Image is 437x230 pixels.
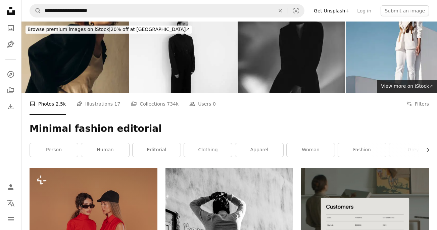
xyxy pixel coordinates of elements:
[131,93,179,115] a: Collections 734k
[381,5,429,16] button: Submit an image
[4,100,17,113] a: Download History
[21,22,129,93] img: Beautiful woman in formal suit
[4,180,17,194] a: Log in / Sign up
[213,100,216,108] span: 0
[381,83,433,89] span: View more on iStock ↗
[28,27,110,32] span: Browse premium images on iStock |
[310,5,353,16] a: Get Unsplash+
[235,143,283,157] a: apparel
[4,196,17,210] button: Language
[77,93,120,115] a: Illustrations 17
[114,100,120,108] span: 17
[288,4,304,17] button: Visual search
[4,68,17,81] a: Explore
[287,143,335,157] a: woman
[167,100,179,108] span: 734k
[28,27,190,32] span: 20% off at [GEOGRAPHIC_DATA] ↗
[4,84,17,97] a: Collections
[189,93,216,115] a: Users 0
[21,22,196,38] a: Browse premium images on iStock|20% off at [GEOGRAPHIC_DATA]↗
[184,143,232,157] a: clothing
[353,5,375,16] a: Log in
[81,143,129,157] a: human
[130,22,237,93] img: Beautiful cute African American Mixed race woman posing for a lookbook shoot Korean style clothin...
[30,4,41,17] button: Search Unsplash
[30,4,304,17] form: Find visuals sitewide
[338,143,386,157] a: fashion
[422,143,429,157] button: scroll list to the right
[273,4,288,17] button: Clear
[238,22,345,93] img: Brunette woman in black suit and hat in studio. Retro style
[133,143,181,157] a: editorial
[406,93,429,115] button: Filters
[4,38,17,51] a: Illustrations
[4,22,17,35] a: Photos
[30,143,78,157] a: person
[377,80,437,93] a: View more on iStock↗
[30,123,429,135] h1: Minimal fashion editorial
[4,213,17,226] button: Menu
